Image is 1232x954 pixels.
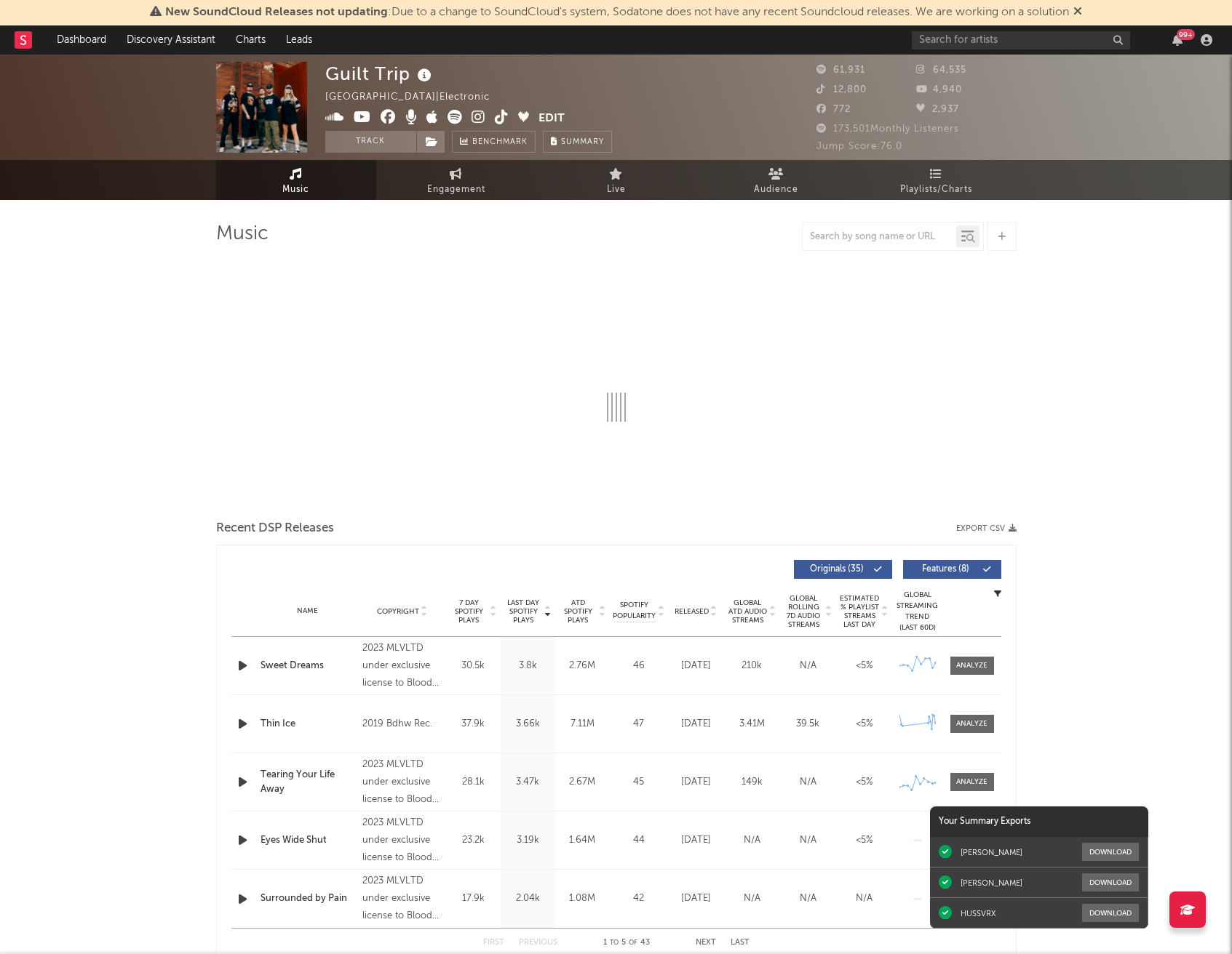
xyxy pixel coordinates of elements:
a: Dashboard [47,25,116,55]
div: Guilt Trip [325,62,435,86]
button: Summary [543,131,612,153]
span: Features ( 8 ) [913,565,979,574]
div: 3.47k [504,775,552,790]
span: ATD Spotify Plays [559,598,597,625]
button: Edit [538,110,565,128]
span: 64,535 [916,65,966,75]
div: 46 [613,659,664,673]
a: Discovery Assistant [116,25,226,55]
div: N/A [784,833,832,848]
div: [GEOGRAPHIC_DATA] | Electronic [325,89,506,106]
a: Charts [226,25,276,55]
span: Audience [754,181,798,199]
div: 42 [613,891,664,906]
input: Search for artists [912,31,1130,49]
div: 7.11M [559,717,606,731]
div: 1.08M [559,891,606,906]
a: Leads [276,25,322,55]
div: N/A [784,775,832,790]
a: Tearing Your Life Away [261,768,356,796]
span: Recent DSP Releases [216,520,334,537]
span: 2,937 [916,105,959,114]
div: 2.04k [504,891,552,906]
div: [PERSON_NAME] [961,847,1022,857]
a: Benchmark [452,131,536,153]
a: Playlists/Charts [857,160,1017,200]
span: 7 Day Spotify Plays [450,598,488,625]
div: HUSSVRX [961,908,996,918]
button: Track [325,131,416,153]
span: of [629,939,637,946]
span: Live [607,181,626,199]
a: Thin Ice [261,717,356,731]
div: [DATE] [672,717,720,731]
span: 4,940 [916,85,962,95]
span: Copyright [377,607,419,616]
span: Originals ( 35 ) [803,565,870,574]
div: 3.66k [504,717,552,731]
div: 2023 MLVLTD under exclusive license to Blood Blast Distribution [362,873,442,925]
div: 1.64M [559,833,606,848]
div: N/A [728,833,776,848]
button: First [483,939,504,947]
div: 3.19k [504,833,552,848]
div: N/A [840,891,889,906]
a: Live [536,160,696,200]
div: 47 [613,717,664,731]
a: Eyes Wide Shut [261,833,356,848]
div: 45 [613,775,664,790]
a: Music [216,160,376,200]
div: 99 + [1177,29,1195,40]
a: Audience [696,160,857,200]
button: Originals(35) [794,560,892,579]
span: : Due to a change to SoundCloud's system, Sodatone does not have any recent Soundcloud releases. ... [165,7,1069,18]
div: 44 [613,833,664,848]
div: 3.8k [504,659,552,673]
button: Last [731,939,750,947]
div: 37.9k [450,717,497,731]
div: 3.41M [728,717,776,731]
button: Download [1082,873,1139,891]
div: [DATE] [672,775,720,790]
div: Your Summary Exports [930,806,1148,837]
div: 2.76M [559,659,606,673]
input: Search by song name or URL [803,231,956,243]
a: Sweet Dreams [261,659,356,673]
div: <5% [840,833,889,848]
div: 28.1k [450,775,497,790]
span: New SoundCloud Releases not updating [165,7,388,18]
div: [PERSON_NAME] [961,878,1022,888]
div: 17.9k [450,891,497,906]
div: Name [261,606,356,617]
a: Engagement [376,160,536,200]
div: [DATE] [672,659,720,673]
button: Export CSV [956,524,1017,533]
div: [DATE] [672,891,720,906]
span: Dismiss [1073,7,1082,18]
div: 1 5 43 [587,934,667,952]
div: 210k [728,659,776,673]
span: 61,931 [816,65,865,75]
span: Global Rolling 7D Audio Streams [784,594,824,629]
span: 173,501 Monthly Listeners [816,124,959,134]
button: Download [1082,904,1139,922]
span: to [610,939,619,946]
span: Estimated % Playlist Streams Last Day [840,594,880,629]
div: N/A [728,891,776,906]
div: 2019 Bdhw Rec. [362,715,442,733]
div: <5% [840,659,889,673]
div: 39.5k [784,717,832,731]
span: Released [675,607,709,616]
span: 12,800 [816,85,867,95]
div: [DATE] [672,833,720,848]
div: 30.5k [450,659,497,673]
div: Global Streaming Trend (Last 60D) [896,590,939,633]
span: Benchmark [472,134,528,151]
div: 2023 MLVLTD under exclusive license to Blood Blast Distribution [362,756,442,809]
span: Playlists/Charts [900,181,972,199]
a: Surrounded by Pain [261,891,356,906]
